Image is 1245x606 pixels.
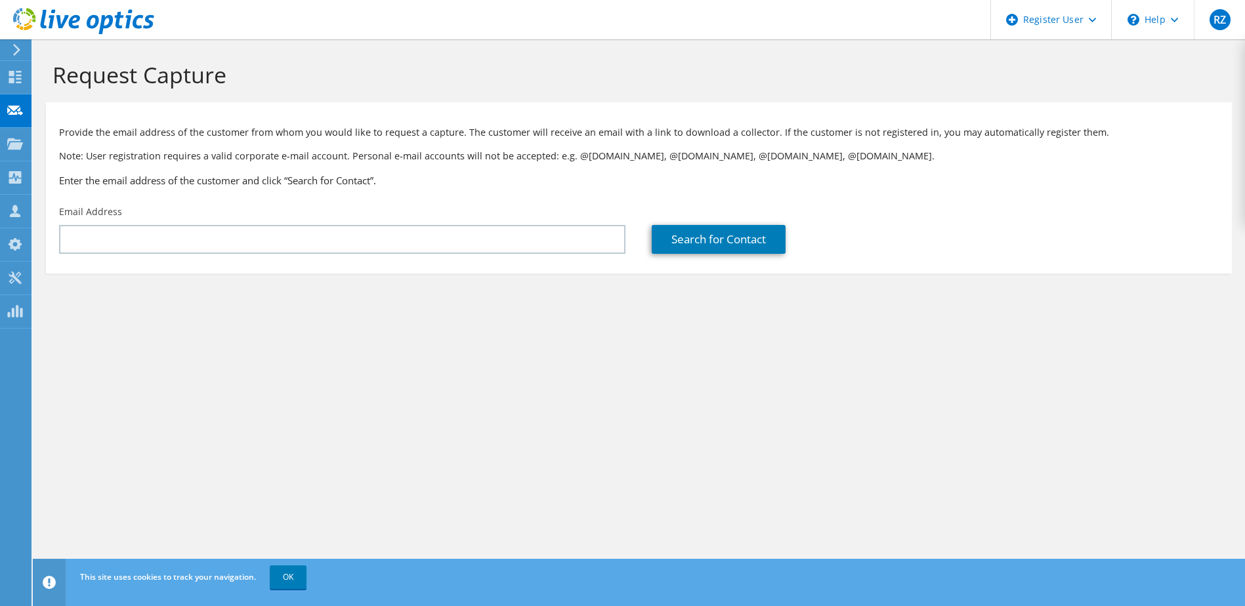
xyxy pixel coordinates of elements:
[80,571,256,582] span: This site uses cookies to track your navigation.
[53,61,1219,89] h1: Request Capture
[59,205,122,218] label: Email Address
[59,125,1219,140] p: Provide the email address of the customer from whom you would like to request a capture. The cust...
[1210,9,1231,30] span: RZ
[270,565,306,589] a: OK
[652,225,786,254] a: Search for Contact
[1128,14,1139,26] svg: \n
[59,173,1219,188] h3: Enter the email address of the customer and click “Search for Contact”.
[59,149,1219,163] p: Note: User registration requires a valid corporate e-mail account. Personal e-mail accounts will ...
